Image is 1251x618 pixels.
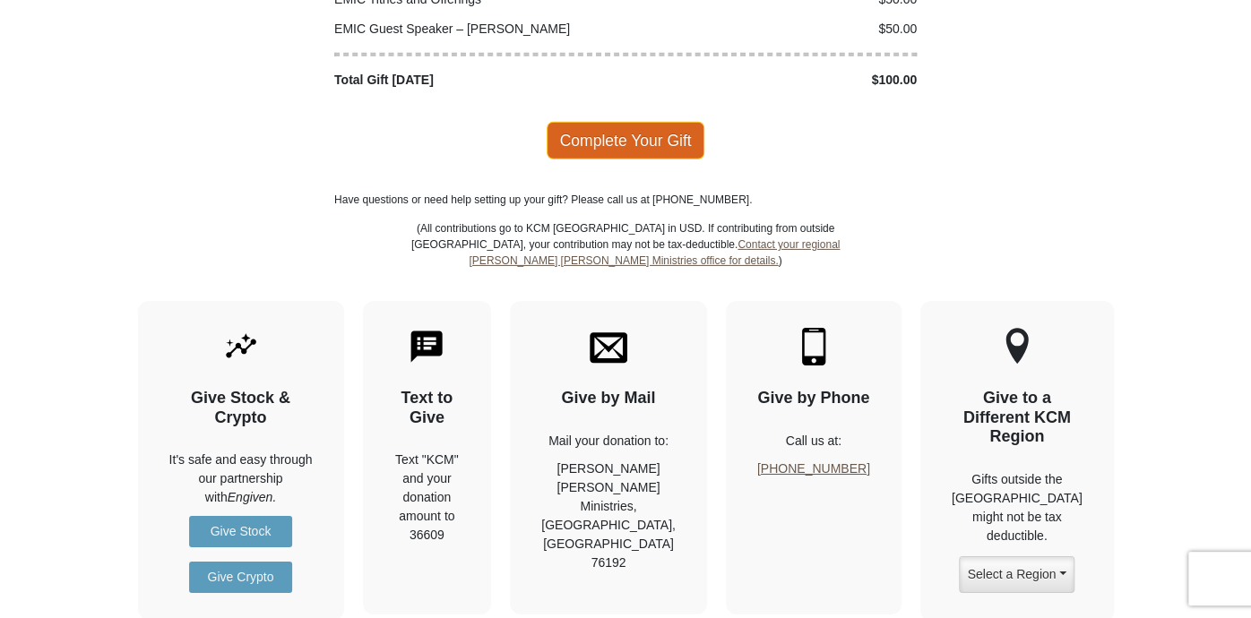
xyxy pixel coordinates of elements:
p: (All contributions go to KCM [GEOGRAPHIC_DATA] in USD. If contributing from outside [GEOGRAPHIC_D... [410,220,841,301]
p: Mail your donation to: [541,432,676,451]
a: Give Stock [189,516,292,547]
div: Text "KCM" and your donation amount to 36609 [394,451,461,545]
img: envelope.svg [590,328,627,365]
h4: Give to a Different KCM Region [952,389,1083,447]
div: $50.00 [625,20,927,39]
p: Have questions or need help setting up your gift? Please call us at [PHONE_NUMBER]. [334,192,917,208]
h4: Give by Phone [757,389,870,408]
a: Give Crypto [189,562,292,593]
h4: Give Stock & Crypto [169,389,313,427]
span: Complete Your Gift [547,122,705,159]
div: $100.00 [625,71,927,90]
img: other-region [1005,328,1030,365]
img: give-by-stock.svg [222,328,260,365]
p: [PERSON_NAME] [PERSON_NAME] Ministries, [GEOGRAPHIC_DATA], [GEOGRAPHIC_DATA] 76192 [541,459,676,572]
h4: Give by Mail [541,389,676,408]
img: text-to-give.svg [408,328,445,365]
p: Call us at: [757,432,870,451]
img: mobile.svg [795,328,833,365]
p: It's safe and easy through our partnership with [169,451,313,507]
a: [PHONE_NUMBER] [757,461,870,476]
button: Select a Region [959,556,1074,593]
p: Gifts outside the [GEOGRAPHIC_DATA] might not be tax deductible. [952,470,1083,545]
i: Engiven. [228,490,276,504]
h4: Text to Give [394,389,461,427]
div: EMIC Guest Speaker – [PERSON_NAME] [325,20,626,39]
a: Contact your regional [PERSON_NAME] [PERSON_NAME] Ministries office for details. [469,238,840,267]
div: Total Gift [DATE] [325,71,626,90]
